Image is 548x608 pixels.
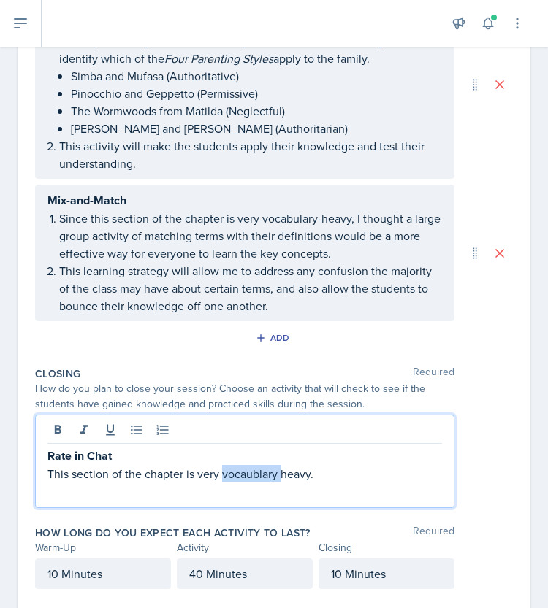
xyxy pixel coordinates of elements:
[47,447,112,464] strong: Rate in Chat
[47,565,159,582] p: 10 Minutes
[413,366,454,381] span: Required
[71,85,442,102] p: Pinocchio and Geppetto (Permissive)
[71,102,442,120] p: The Wormwoods from Matilda (Neglectful)
[177,540,313,555] div: Activity
[35,366,80,381] label: Closing
[189,565,300,582] p: 40 Minutes
[251,327,298,349] button: Add
[59,137,442,172] p: This activity will make the students apply their knowledge and test their understanding.
[319,540,454,555] div: Closing
[47,192,126,209] strong: Mix-and-Match
[71,67,442,85] p: Simba and Mufasa (Authoritative)
[413,526,454,540] span: Required
[35,526,311,540] label: How long do you expect each activity to last?
[331,565,442,582] p: 10 Minutes
[164,50,273,66] em: Four Parenting Styles
[259,332,290,344] div: Add
[59,262,442,315] p: This learning strategy will allow me to address any confusion the majority of the class may have ...
[35,540,171,555] div: Warm-Up
[59,209,442,262] p: Since this section of the chapter is very vocabulary-heavy, I thought a large group activity of m...
[71,120,442,137] p: [PERSON_NAME] and [PERSON_NAME] (Authoritarian)
[47,465,442,482] p: This section of the chapter is very vocaublary heavy.
[35,381,454,412] div: How do you plan to close your session? Choose an activity that will check to see if the students ...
